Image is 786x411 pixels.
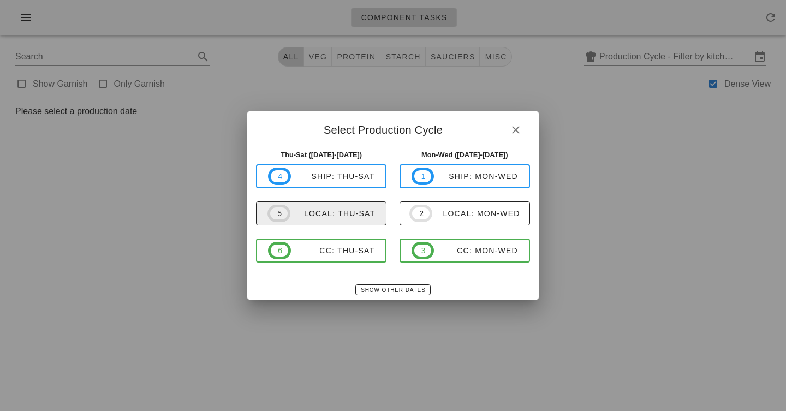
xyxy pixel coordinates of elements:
button: 5local: Thu-Sat [256,201,386,225]
button: Show Other Dates [355,284,430,295]
div: CC: Thu-Sat [291,246,375,255]
div: CC: Mon-Wed [434,246,518,255]
button: 1ship: Mon-Wed [400,164,530,188]
span: 5 [277,207,281,219]
span: Show Other Dates [360,287,425,293]
div: ship: Mon-Wed [434,172,518,181]
button: 6CC: Thu-Sat [256,239,386,263]
div: Select Production Cycle [247,111,538,145]
button: 4ship: Thu-Sat [256,164,386,188]
div: local: Mon-Wed [432,209,520,218]
div: local: Thu-Sat [290,209,376,218]
span: 6 [277,245,282,257]
strong: Thu-Sat ([DATE]-[DATE]) [281,151,362,159]
button: 3CC: Mon-Wed [400,239,530,263]
span: 4 [277,170,282,182]
span: 1 [421,170,425,182]
span: 3 [421,245,425,257]
button: 2local: Mon-Wed [400,201,530,225]
div: ship: Thu-Sat [291,172,375,181]
strong: Mon-Wed ([DATE]-[DATE]) [421,151,508,159]
span: 2 [419,207,423,219]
